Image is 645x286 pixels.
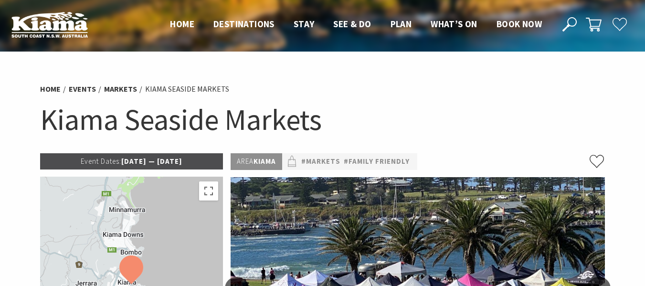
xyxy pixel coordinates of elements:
span: Plan [391,18,412,30]
span: Area [237,157,254,166]
p: [DATE] — [DATE] [40,153,223,169]
span: Book now [497,18,542,30]
span: Stay [294,18,315,30]
span: Home [170,18,194,30]
p: Kiama [231,153,282,170]
a: Home [40,84,61,94]
h1: Kiama Seaside Markets [40,100,605,139]
a: Events [69,84,96,94]
button: Toggle fullscreen view [199,181,218,201]
a: Markets [104,84,137,94]
span: Destinations [213,18,275,30]
nav: Main Menu [160,17,551,32]
a: #Family Friendly [344,156,410,168]
img: Kiama Logo [11,11,88,38]
span: Event Dates: [81,157,121,166]
span: What’s On [431,18,477,30]
span: See & Do [333,18,371,30]
li: Kiama Seaside Markets [145,83,229,95]
a: #Markets [301,156,340,168]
